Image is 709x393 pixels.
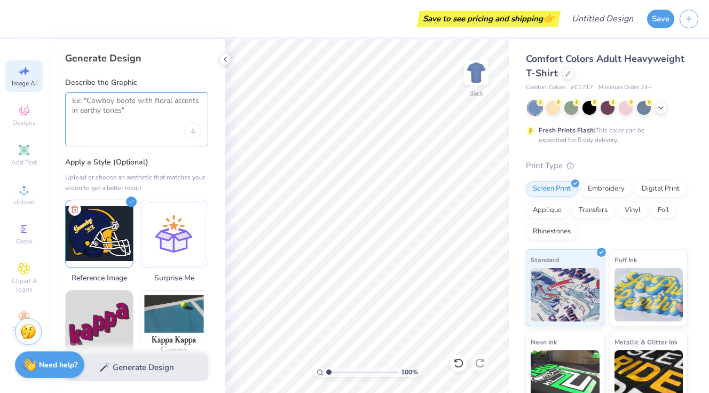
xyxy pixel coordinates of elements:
span: # C1717 [571,83,593,92]
div: Generate Design [65,52,208,65]
span: Clipart & logos [5,277,43,294]
span: Greek [16,237,33,246]
div: Digital Print [635,181,687,197]
span: Metallic & Glitter Ink [615,336,678,348]
span: Neon Ink [531,336,557,348]
img: Upload reference [66,200,133,268]
div: Screen Print [526,181,578,197]
span: Designs [12,119,36,127]
span: Decorate [11,325,37,333]
span: Comfort Colors [526,83,565,92]
span: Reference Image [65,272,133,284]
strong: Fresh Prints Flash: [539,126,595,135]
div: Rhinestones [526,224,578,240]
button: Save [647,10,674,28]
div: Upload image [184,122,201,139]
span: 👉 [543,12,555,25]
span: 100 % [401,367,418,377]
span: Comfort Colors Adult Heavyweight T-Shirt [526,52,684,80]
span: Add Text [11,158,37,167]
label: Describe the Graphic [65,77,208,88]
div: Applique [526,202,569,218]
img: Puff Ink [615,268,683,321]
img: Standard [531,268,600,321]
div: Upload or choose an aesthetic that matches your vision to get a better result [65,172,208,193]
span: Standard [531,254,559,265]
span: Surprise Me [140,272,208,284]
img: Photorealistic [140,290,208,358]
div: Vinyl [618,202,648,218]
div: Print Type [526,160,688,172]
label: Apply a Style (Optional) [65,157,208,168]
img: Text-Based [66,290,133,358]
img: Back [466,62,487,83]
span: Minimum Order: 24 + [598,83,652,92]
strong: Need help? [39,360,77,370]
div: Save to see pricing and shipping [420,11,558,27]
div: Back [469,89,483,98]
span: Puff Ink [615,254,637,265]
div: Foil [651,202,676,218]
input: Untitled Design [563,8,642,29]
div: Transfers [572,202,615,218]
span: Upload [13,198,35,206]
span: Image AI [12,79,37,88]
div: Embroidery [581,181,632,197]
div: This color can be expedited for 5 day delivery. [539,125,670,145]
